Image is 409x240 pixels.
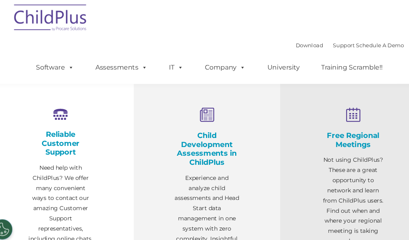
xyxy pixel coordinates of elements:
[21,12,97,50] img: ChildPlus by Procare Solutions
[161,68,190,84] a: IT
[287,52,388,58] font: |
[174,135,235,169] h4: Child Development Assessments in ChildPlus
[253,68,298,84] a: University
[322,52,342,58] a: Support
[311,135,371,152] h4: Free Regional Meetings
[303,68,376,84] a: Training Scramble!!
[93,68,156,84] a: Assessments
[287,52,313,58] a: Download
[4,217,23,236] button: Cookies Settings
[37,68,88,84] a: Software
[38,134,98,159] h4: Reliable Customer Support
[343,52,388,58] a: Schedule A Demo
[195,68,248,84] a: Company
